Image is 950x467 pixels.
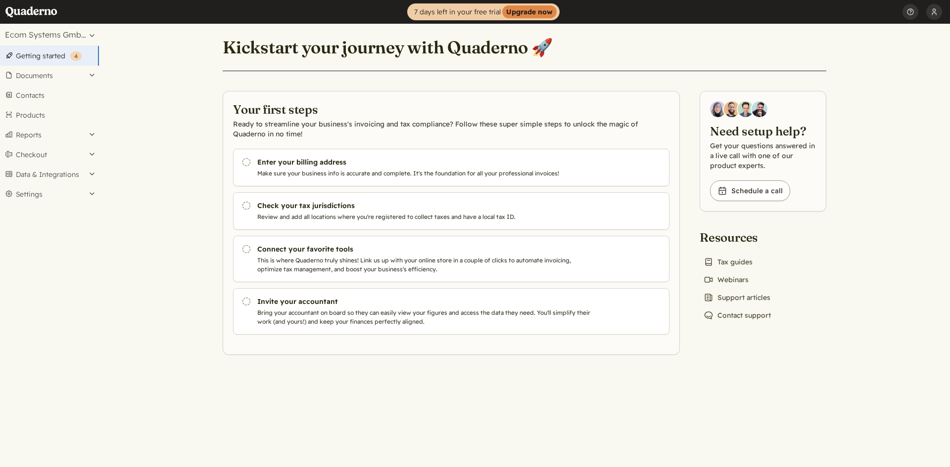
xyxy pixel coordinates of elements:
h2: Your first steps [233,101,669,117]
a: Enter your billing address Make sure your business info is accurate and complete. It's the founda... [233,149,669,186]
h3: Enter your billing address [257,157,595,167]
h3: Connect your favorite tools [257,244,595,254]
h2: Resources [700,229,775,245]
p: Make sure your business info is accurate and complete. It's the foundation for all your professio... [257,169,595,178]
a: Contact support [700,308,775,322]
a: Schedule a call [710,180,790,201]
h2: Need setup help? [710,123,816,139]
h1: Kickstart your journey with Quaderno 🚀 [223,37,553,58]
a: Tax guides [700,255,757,269]
a: Support articles [700,291,774,304]
a: Connect your favorite tools This is where Quaderno truly shines! Link us up with your online stor... [233,236,669,282]
img: Jairo Fumero, Account Executive at Quaderno [724,101,740,117]
h3: Check your tax jurisdictions [257,201,595,211]
a: Webinars [700,273,753,287]
p: Ready to streamline your business's invoicing and tax compliance? Follow these super simple steps... [233,119,669,139]
a: Invite your accountant Bring your accountant on board so they can easily view your figures and ac... [233,288,669,335]
img: Javier Rubio, DevRel at Quaderno [752,101,767,117]
p: This is where Quaderno truly shines! Link us up with your online store in a couple of clicks to a... [257,256,595,274]
span: 4 [74,52,78,60]
a: 7 days left in your free trialUpgrade now [407,3,560,20]
img: Diana Carrasco, Account Executive at Quaderno [710,101,726,117]
a: Check your tax jurisdictions Review and add all locations where you're registered to collect taxe... [233,192,669,230]
img: Ivo Oltmans, Business Developer at Quaderno [738,101,754,117]
p: Review and add all locations where you're registered to collect taxes and have a local tax ID. [257,212,595,221]
p: Bring your accountant on board so they can easily view your figures and access the data they need... [257,308,595,326]
h3: Invite your accountant [257,297,595,306]
strong: Upgrade now [502,5,557,18]
p: Get your questions answered in a live call with one of our product experts. [710,141,816,170]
